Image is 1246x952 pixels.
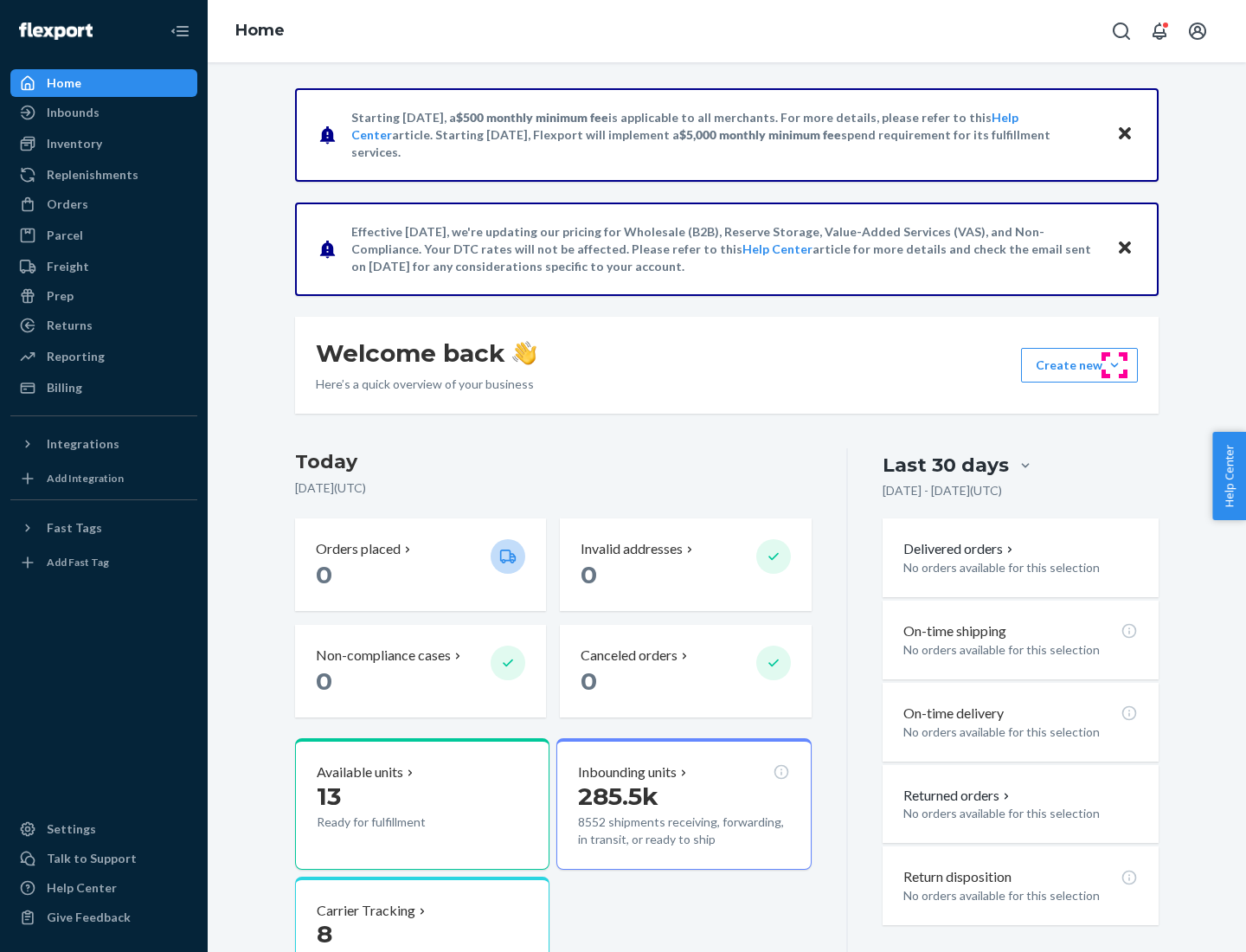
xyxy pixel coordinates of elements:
[10,549,197,576] a: Add Fast Tag
[10,465,197,492] a: Add Integration
[1104,14,1139,48] button: Open Search Box
[317,814,477,831] p: Ready for fulfillment
[581,560,597,589] span: 0
[10,312,197,339] a: Returns
[581,539,683,559] p: Invalid addresses
[1114,122,1136,147] button: Close
[19,23,93,40] img: Flexport logo
[903,539,1017,559] button: Delivered orders
[556,738,811,870] button: Inbounding units285.5k8552 shipments receiving, forwarding, in transit, or ready to ship
[578,814,789,848] p: 8552 shipments receiving, forwarding, in transit, or ready to ship
[47,196,88,213] div: Orders
[578,762,677,782] p: Inbounding units
[47,909,131,926] div: Give Feedback
[883,452,1009,479] div: Last 30 days
[317,901,415,921] p: Carrier Tracking
[903,559,1138,576] p: No orders available for this selection
[47,850,137,867] div: Talk to Support
[316,560,332,589] span: 0
[317,762,403,782] p: Available units
[10,845,197,872] a: Talk to Support
[10,190,197,218] a: Orders
[47,519,102,537] div: Fast Tags
[10,282,197,310] a: Prep
[679,127,841,142] span: $5,000 monthly minimum fee
[903,621,1006,641] p: On-time shipping
[10,161,197,189] a: Replenishments
[10,874,197,902] a: Help Center
[316,539,401,559] p: Orders placed
[903,887,1138,904] p: No orders available for this selection
[1212,432,1246,520] button: Help Center
[316,646,451,666] p: Non-compliance cases
[903,724,1138,741] p: No orders available for this selection
[560,518,811,611] button: Invalid addresses 0
[295,448,812,476] h3: Today
[10,815,197,843] a: Settings
[295,518,546,611] button: Orders placed 0
[47,166,138,183] div: Replenishments
[222,6,299,56] ol: breadcrumbs
[903,786,1013,806] button: Returned orders
[316,666,332,696] span: 0
[1021,348,1138,383] button: Create new
[47,317,93,334] div: Returns
[10,253,197,280] a: Freight
[316,376,536,393] p: Here’s a quick overview of your business
[295,479,812,497] p: [DATE] ( UTC )
[581,666,597,696] span: 0
[10,130,197,158] a: Inventory
[47,879,117,897] div: Help Center
[578,782,658,811] span: 285.5k
[742,241,812,256] a: Help Center
[581,646,678,666] p: Canceled orders
[47,820,96,838] div: Settings
[10,374,197,402] a: Billing
[47,471,124,486] div: Add Integration
[10,222,197,249] a: Parcel
[1180,14,1215,48] button: Open account menu
[351,109,1100,161] p: Starting [DATE], a is applicable to all merchants. For more details, please refer to this article...
[47,379,82,396] div: Billing
[47,135,102,152] div: Inventory
[1114,236,1136,261] button: Close
[317,782,341,811] span: 13
[903,704,1004,724] p: On-time delivery
[883,482,1002,499] p: [DATE] - [DATE] ( UTC )
[903,641,1138,659] p: No orders available for this selection
[317,919,332,949] span: 8
[903,867,1012,887] p: Return disposition
[47,348,105,365] div: Reporting
[47,258,89,275] div: Freight
[295,625,546,717] button: Non-compliance cases 0
[47,555,109,569] div: Add Fast Tag
[295,738,549,870] button: Available units13Ready for fulfillment
[903,805,1138,822] p: No orders available for this selection
[512,341,536,365] img: hand-wave emoji
[351,223,1100,275] p: Effective [DATE], we're updating our pricing for Wholesale (B2B), Reserve Storage, Value-Added Se...
[10,99,197,126] a: Inbounds
[47,104,100,121] div: Inbounds
[456,110,608,125] span: $500 monthly minimum fee
[163,14,197,48] button: Close Navigation
[47,227,83,244] div: Parcel
[47,74,81,92] div: Home
[10,343,197,370] a: Reporting
[316,338,536,369] h1: Welcome back
[10,904,197,931] button: Give Feedback
[235,21,285,40] a: Home
[10,514,197,542] button: Fast Tags
[10,69,197,97] a: Home
[47,435,119,453] div: Integrations
[47,287,74,305] div: Prep
[560,625,811,717] button: Canceled orders 0
[1142,14,1177,48] button: Open notifications
[10,430,197,458] button: Integrations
